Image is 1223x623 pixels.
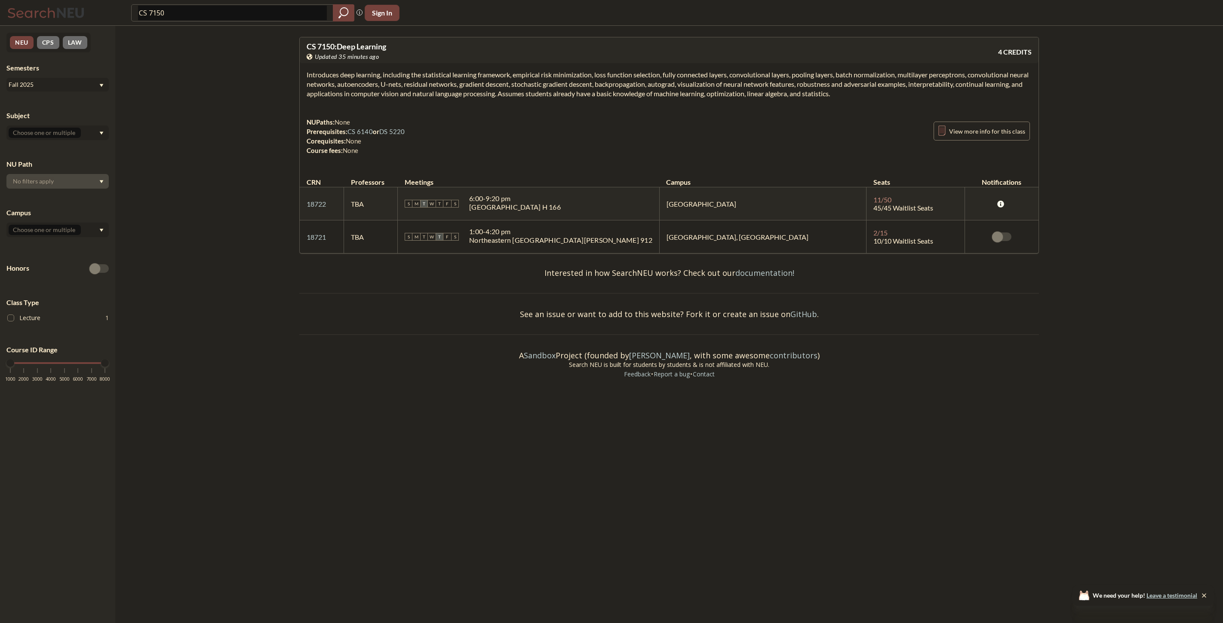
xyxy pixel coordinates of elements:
[9,80,98,89] div: Fall 2025
[9,225,81,235] input: Choose one or multiple
[37,36,59,49] button: CPS
[867,169,965,187] th: Seats
[6,63,109,73] div: Semesters
[451,233,459,241] span: S
[624,370,651,378] a: Feedback
[6,78,109,92] div: Fall 2025Dropdown arrow
[998,47,1032,57] span: 4 CREDITS
[18,377,29,382] span: 2000
[347,128,373,135] a: CS 6140
[379,128,405,135] a: DS 5220
[659,220,867,253] td: [GEOGRAPHIC_DATA], [GEOGRAPHIC_DATA]
[99,180,104,183] svg: Dropdown arrow
[307,70,1032,98] section: Introduces deep learning, including the statistical learning framework, empirical risk minimizati...
[6,223,109,237] div: Dropdown arrow
[63,36,87,49] button: LAW
[6,159,109,169] div: NU Path
[46,377,56,382] span: 4000
[6,208,109,217] div: Campus
[6,298,109,307] span: Class Type
[436,233,443,241] span: T
[428,233,436,241] span: W
[10,36,34,49] button: NEU
[770,350,817,360] a: contributors
[99,84,104,87] svg: Dropdown arrow
[299,260,1039,285] div: Interested in how SearchNEU works? Check out our
[59,377,70,382] span: 5000
[524,350,556,360] a: Sandbox
[6,263,29,273] p: Honors
[299,360,1039,370] div: Search NEU is built for students by students & is not affiliated with NEU.
[344,220,398,253] td: TBA
[307,200,326,208] a: 18722
[105,313,109,323] span: 1
[436,200,443,208] span: T
[299,343,1039,360] div: A Project (founded by , with some awesome )
[692,370,715,378] a: Contact
[335,118,350,126] span: None
[6,111,109,120] div: Subject
[307,177,321,187] div: CRN
[32,377,43,382] span: 3000
[412,233,420,241] span: M
[451,200,459,208] span: S
[7,312,109,324] label: Lecture
[299,302,1039,327] div: See an issue or want to add to this website? Fork it or create an issue on .
[469,203,561,211] div: [GEOGRAPHIC_DATA] H 166
[1093,592,1197,599] span: We need your help!
[412,200,420,208] span: M
[659,169,867,187] th: Campus
[100,377,110,382] span: 8000
[99,131,104,135] svg: Dropdown arrow
[653,370,690,378] a: Report a bug
[138,6,327,20] input: Class, professor, course number, "phrase"
[73,377,83,382] span: 6000
[790,309,817,319] a: GitHub
[346,137,361,145] span: None
[405,233,412,241] span: S
[344,169,398,187] th: Professors
[343,147,358,154] span: None
[315,52,379,61] span: Updated 35 minutes ago
[405,200,412,208] span: S
[873,195,891,204] span: 11 / 50
[469,194,561,203] div: 6:00 - 9:20 pm
[333,4,354,21] div: magnifying glass
[629,350,690,360] a: [PERSON_NAME]
[299,370,1039,392] div: • •
[307,117,405,155] div: NUPaths: Prerequisites: or Corequisites: Course fees:
[307,42,386,51] span: CS 7150 : Deep Learning
[443,233,451,241] span: F
[469,227,652,236] div: 1:00 - 4:20 pm
[5,377,15,382] span: 1000
[6,174,109,189] div: Dropdown arrow
[6,125,109,140] div: Dropdown arrow
[469,236,652,244] div: Northeastern [GEOGRAPHIC_DATA][PERSON_NAME] 912
[949,126,1025,137] span: View more info for this class
[86,377,97,382] span: 7000
[1146,592,1197,599] a: Leave a testimonial
[398,169,660,187] th: Meetings
[735,268,794,278] a: documentation!
[873,237,933,245] span: 10/10 Waitlist Seats
[365,5,399,21] button: Sign In
[965,169,1039,187] th: Notifications
[420,233,428,241] span: T
[420,200,428,208] span: T
[9,128,81,138] input: Choose one or multiple
[659,187,867,220] td: [GEOGRAPHIC_DATA]
[338,7,349,19] svg: magnifying glass
[99,229,104,232] svg: Dropdown arrow
[443,200,451,208] span: F
[344,187,398,220] td: TBA
[873,229,888,237] span: 2 / 15
[428,200,436,208] span: W
[307,233,326,241] a: 18721
[873,204,933,212] span: 45/45 Waitlist Seats
[6,345,109,355] p: Course ID Range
